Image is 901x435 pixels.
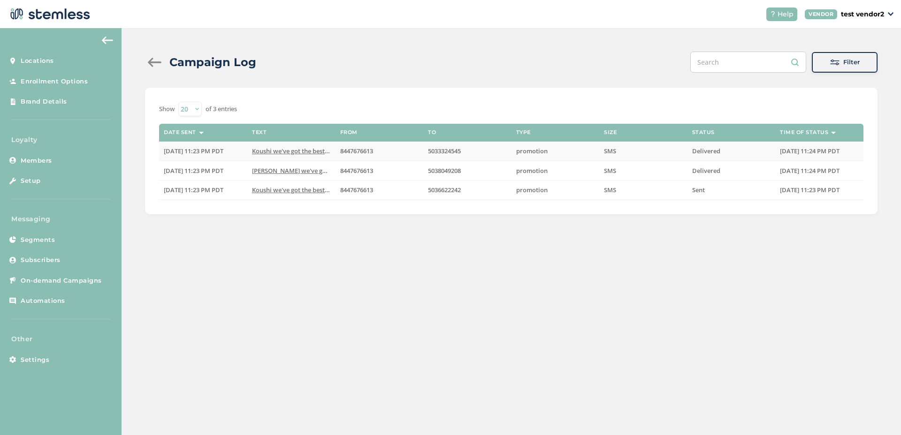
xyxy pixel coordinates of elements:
span: Help [778,9,794,19]
span: [DATE] 11:23 PM PDT [164,147,223,155]
img: logo-dark-0685b13c.svg [8,5,90,23]
span: SMS [604,166,616,175]
span: [DATE] 11:23 PM PDT [164,186,223,194]
label: 8447676613 [340,147,419,155]
span: promotion [516,186,548,194]
label: Delivered [692,147,771,155]
label: Delivered [692,167,771,175]
img: icon-arrow-back-accent-c549486e.svg [102,37,113,44]
span: Delivered [692,166,720,175]
label: Date Sent [164,129,196,135]
span: promotion [516,147,548,155]
span: Koushi we've got the best VIP deals at you favorit... [252,186,399,194]
span: [DATE] 11:24 PM PDT [780,166,840,175]
label: 10/01/2025 11:24 PM PDT [780,167,859,175]
label: Time of Status [780,129,828,135]
label: Size [604,129,617,135]
label: Koushi we've got the best VIP deals at you favorit... [252,147,331,155]
label: SMS [604,167,683,175]
label: Status [692,129,715,135]
label: 10/01/2025 11:23 PM PDT [164,147,243,155]
span: Setup [21,176,41,186]
label: Koushi we've got the best VIP deals at you favorit... [252,186,331,194]
label: SMS [604,147,683,155]
label: Text [252,129,267,135]
span: [DATE] 11:23 PM PDT [164,166,223,175]
label: promotion [516,186,595,194]
label: 10/01/2025 11:23 PM PDT [164,167,243,175]
span: 5038049208 [428,166,461,175]
label: 8447676613 [340,167,419,175]
span: Automations [21,296,65,306]
span: Koushi we've got the best VIP deals at you favorit... [252,147,399,155]
label: Brian we've got the best VIP deals at you favorit... [252,167,331,175]
span: Locations [21,56,54,66]
span: Delivered [692,147,720,155]
span: SMS [604,186,616,194]
span: Segments [21,235,55,245]
label: 10/01/2025 11:24 PM PDT [780,147,859,155]
label: 5036622242 [428,186,507,194]
img: icon-sort-1e1d7615.svg [199,132,204,134]
span: 5036622242 [428,186,461,194]
span: Filter [843,58,860,67]
span: [PERSON_NAME] we've got the best VIP deals at you favorit... [252,166,428,175]
span: [DATE] 11:24 PM PDT [780,147,840,155]
span: Brand Details [21,97,67,106]
label: Type [516,129,531,135]
label: 5038049208 [428,167,507,175]
label: SMS [604,186,683,194]
h2: Campaign Log [169,54,256,71]
label: promotion [516,167,595,175]
iframe: Chat Widget [854,390,901,435]
span: 8447676613 [340,186,373,194]
div: VENDOR [805,9,837,19]
input: Search [690,52,806,73]
label: Sent [692,186,771,194]
img: icon-sort-1e1d7615.svg [831,132,836,134]
span: 8447676613 [340,166,373,175]
span: Members [21,156,52,165]
span: SMS [604,147,616,155]
label: promotion [516,147,595,155]
span: Subscribers [21,255,61,265]
img: icon-help-white-03924b79.svg [770,11,776,17]
span: On-demand Campaigns [21,276,102,285]
label: To [428,129,436,135]
span: [DATE] 11:23 PM PDT [780,186,840,194]
span: promotion [516,166,548,175]
label: of 3 entries [206,105,237,114]
span: Enrollment Options [21,77,88,86]
span: 5033324545 [428,147,461,155]
img: icon_down-arrow-small-66adaf34.svg [888,12,893,16]
label: 8447676613 [340,186,419,194]
span: Sent [692,186,705,194]
label: 5033324545 [428,147,507,155]
label: Show [159,105,175,114]
span: Settings [21,355,49,365]
label: From [340,129,358,135]
span: 8447676613 [340,147,373,155]
p: test vendor2 [841,9,884,19]
label: 10/01/2025 11:23 PM PDT [164,186,243,194]
label: 10/01/2025 11:23 PM PDT [780,186,859,194]
button: Filter [812,52,878,73]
